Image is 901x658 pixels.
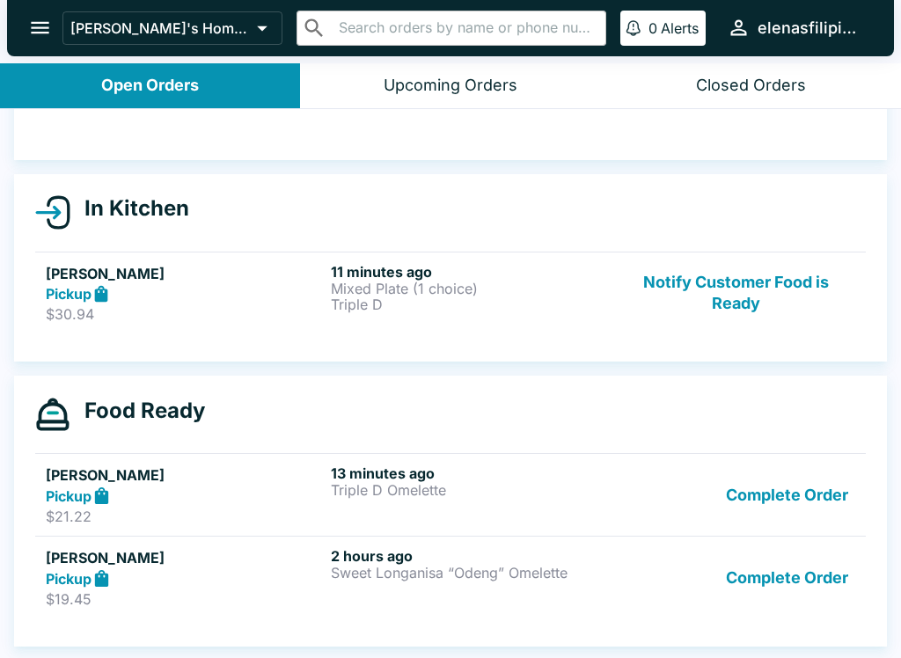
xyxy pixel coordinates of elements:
button: elenasfilipinofoods [720,9,873,47]
p: Alerts [661,19,699,37]
h6: 13 minutes ago [331,464,609,482]
strong: Pickup [46,570,92,588]
div: Upcoming Orders [384,76,517,96]
p: Triple D Omelette [331,482,609,498]
p: $19.45 [46,590,324,608]
h6: 11 minutes ago [331,263,609,281]
p: 0 [648,19,657,37]
strong: Pickup [46,285,92,303]
p: $30.94 [46,305,324,323]
h5: [PERSON_NAME] [46,263,324,284]
p: Mixed Plate (1 choice) [331,281,609,296]
button: open drawer [18,5,62,50]
div: elenasfilipinofoods [758,18,866,39]
h4: In Kitchen [70,195,189,222]
p: [PERSON_NAME]'s Home of the Finest Filipino Foods [70,19,250,37]
button: Complete Order [719,547,855,608]
p: $21.22 [46,508,324,525]
h5: [PERSON_NAME] [46,464,324,486]
h5: [PERSON_NAME] [46,547,324,568]
button: [PERSON_NAME]'s Home of the Finest Filipino Foods [62,11,282,45]
p: Sweet Longanisa “Odeng” Omelette [331,565,609,581]
strong: Pickup [46,487,92,505]
button: Notify Customer Food is Ready [617,263,855,324]
div: Closed Orders [696,76,806,96]
a: [PERSON_NAME]Pickup$19.452 hours agoSweet Longanisa “Odeng” OmeletteComplete Order [35,536,866,618]
p: Triple D [331,296,609,312]
h6: 2 hours ago [331,547,609,565]
button: Complete Order [719,464,855,525]
a: [PERSON_NAME]Pickup$21.2213 minutes agoTriple D OmeletteComplete Order [35,453,866,536]
h4: Food Ready [70,398,205,424]
a: [PERSON_NAME]Pickup$30.9411 minutes agoMixed Plate (1 choice)Triple DNotify Customer Food is Ready [35,252,866,334]
input: Search orders by name or phone number [333,16,598,40]
div: Open Orders [101,76,199,96]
